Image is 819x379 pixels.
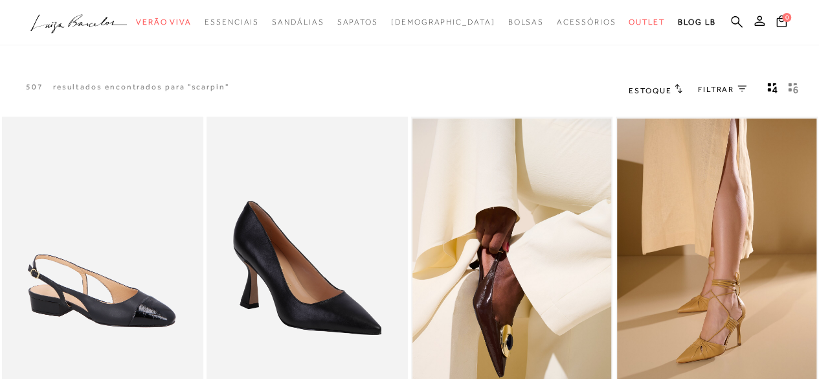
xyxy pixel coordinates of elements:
span: Sapatos [337,17,377,27]
a: categoryNavScreenReaderText [629,10,665,34]
span: [DEMOGRAPHIC_DATA] [391,17,495,27]
button: gridText6Desc [784,82,802,98]
span: FILTRAR [698,84,734,95]
span: Bolsas [508,17,544,27]
a: noSubCategoriesText [391,10,495,34]
a: categoryNavScreenReaderText [136,10,192,34]
a: categoryNavScreenReaderText [508,10,544,34]
span: Essenciais [205,17,259,27]
button: Mostrar 4 produtos por linha [763,82,781,98]
span: Sandálias [272,17,324,27]
a: categoryNavScreenReaderText [272,10,324,34]
a: categoryNavScreenReaderText [205,10,259,34]
a: BLOG LB [678,10,715,34]
a: categoryNavScreenReaderText [557,10,616,34]
span: Acessórios [557,17,616,27]
span: Outlet [629,17,665,27]
button: 0 [772,14,791,32]
span: BLOG LB [678,17,715,27]
: resultados encontrados para "scarpin" [53,82,229,93]
span: 0 [782,13,791,22]
p: 507 [26,82,43,93]
span: Verão Viva [136,17,192,27]
span: Estoque [629,86,671,95]
a: categoryNavScreenReaderText [337,10,377,34]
